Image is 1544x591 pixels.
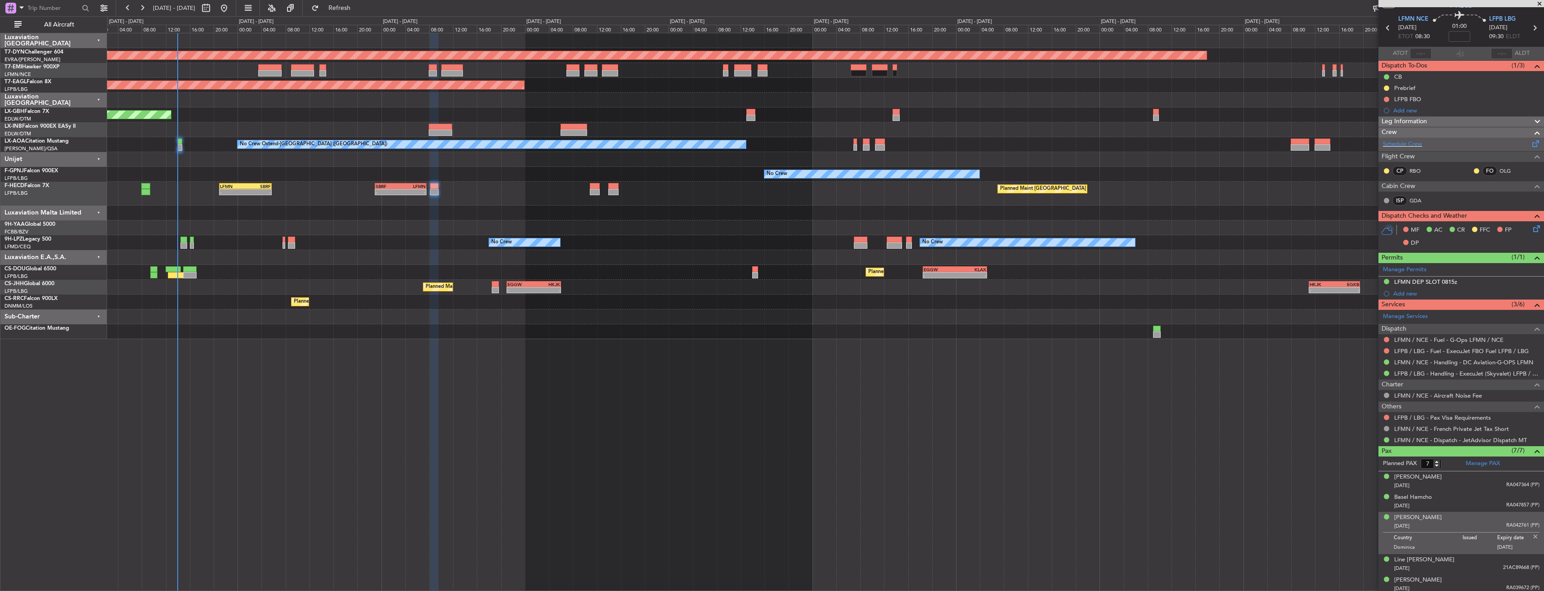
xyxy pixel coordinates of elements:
[1076,25,1100,33] div: 20:00
[1052,25,1076,33] div: 16:00
[4,86,28,93] a: LFPB/LBG
[1411,226,1419,235] span: MF
[1219,25,1243,33] div: 20:00
[1506,501,1540,509] span: RA047857 (PP)
[4,281,54,287] a: CS-JHHGlobal 6000
[4,222,25,227] span: 9H-YAA
[1489,23,1508,32] span: [DATE]
[4,237,22,242] span: 9H-LPZ
[4,145,58,152] a: [PERSON_NAME]/QSA
[924,273,955,278] div: -
[405,25,429,33] div: 04:00
[1499,167,1520,175] a: OLG
[118,25,142,33] div: 04:00
[294,295,387,309] div: Planned Maint Lagos ([PERSON_NAME])
[333,25,357,33] div: 16:00
[1409,197,1430,205] a: GDA
[741,25,764,33] div: 12:00
[4,296,24,301] span: CS-RRC
[573,25,597,33] div: 08:00
[1383,312,1428,321] a: Manage Services
[767,167,787,181] div: No Crew
[1512,61,1525,70] span: (1/3)
[670,18,705,26] div: [DATE] - [DATE]
[1148,25,1171,33] div: 08:00
[1392,196,1407,206] div: ISP
[4,183,49,188] a: F-HECDFalcon 7X
[1394,544,1463,553] p: Dominica
[1000,182,1142,196] div: Planned Maint [GEOGRAPHIC_DATA] ([GEOGRAPHIC_DATA])
[1028,25,1052,33] div: 12:00
[4,79,27,85] span: T7-EAGL
[1411,239,1419,248] span: DP
[1394,84,1415,92] div: Prebrief
[1334,282,1359,287] div: EGKB
[4,124,76,129] a: LX-INBFalcon 900EX EASy II
[1394,493,1432,502] div: Basel Hamcho
[1512,446,1525,455] span: (7/7)
[1489,32,1504,41] span: 09:30
[1382,446,1391,457] span: Pax
[1394,535,1463,544] p: Country
[884,25,908,33] div: 12:00
[1466,459,1500,468] a: Manage PAX
[142,25,166,33] div: 08:00
[27,1,79,15] input: Trip Number
[4,326,26,331] span: OE-FOG
[1452,22,1467,31] span: 01:00
[1394,555,1454,564] div: Line [PERSON_NAME]
[153,4,195,12] span: [DATE] - [DATE]
[1243,25,1267,33] div: 00:00
[1394,336,1504,344] a: LFMN / NCE - Fuel - G-Ops LFMN / NCE
[1398,23,1417,32] span: [DATE]
[4,139,25,144] span: LX-AOA
[501,25,525,33] div: 20:00
[860,25,884,33] div: 08:00
[357,25,381,33] div: 20:00
[1382,211,1467,221] span: Dispatch Checks and Weather
[4,168,58,174] a: F-GPNJFalcon 900EX
[4,71,31,78] a: LFMN/NCE
[10,18,98,32] button: All Aircraft
[376,184,400,189] div: SBRF
[955,273,987,278] div: -
[1394,73,1402,81] div: CB
[453,25,477,33] div: 12:00
[190,25,214,33] div: 16:00
[1394,425,1509,433] a: LFMN / NCE - French Private Jet Tax Short
[1392,166,1407,176] div: CP
[1339,25,1363,33] div: 16:00
[788,25,812,33] div: 20:00
[4,228,28,235] a: FCBB/BZV
[1394,565,1409,572] span: [DATE]
[429,25,453,33] div: 08:00
[1363,25,1387,33] div: 20:00
[4,237,51,242] a: 9H-LPZLegacy 500
[507,282,534,287] div: EGGW
[4,222,55,227] a: 9H-YAAGlobal 5000
[401,184,426,189] div: LFMN
[4,139,69,144] a: LX-AOACitation Mustang
[980,25,1004,33] div: 04:00
[1394,370,1540,377] a: LFPB / LBG - Handling - ExecuJet (Skyvalet) LFPB / LBG
[246,189,271,195] div: -
[1394,473,1442,482] div: [PERSON_NAME]
[4,296,58,301] a: CS-RRCFalcon 900LX
[1512,252,1525,262] span: (1/1)
[1315,25,1339,33] div: 12:00
[1383,459,1417,468] label: Planned PAX
[166,25,190,33] div: 12:00
[1394,278,1457,286] div: LFMN DEP SLOT 0815z
[1382,253,1403,263] span: Permits
[1310,287,1334,293] div: -
[597,25,621,33] div: 12:00
[214,25,238,33] div: 20:00
[1394,576,1442,585] div: [PERSON_NAME]
[1245,18,1279,26] div: [DATE] - [DATE]
[1394,414,1491,421] a: LFPB / LBG - Pax Visa Requirements
[1393,107,1540,114] div: Add new
[1101,18,1136,26] div: [DATE] - [DATE]
[1310,282,1334,287] div: HKJK
[4,266,56,272] a: CS-DOUGlobal 6500
[1409,167,1430,175] a: RBO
